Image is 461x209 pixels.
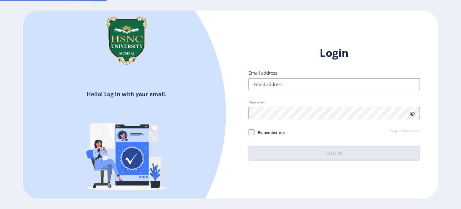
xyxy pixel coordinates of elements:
[97,11,157,71] img: hsnc.png
[390,129,420,134] a: Forgot Password?
[255,129,285,136] span: Remember me
[249,146,420,161] button: Log In
[249,100,267,105] label: Password:
[249,78,420,90] input: Email address
[74,100,179,205] img: Verified-rafiki.svg
[249,70,279,76] label: Email address:
[249,46,420,60] h1: Login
